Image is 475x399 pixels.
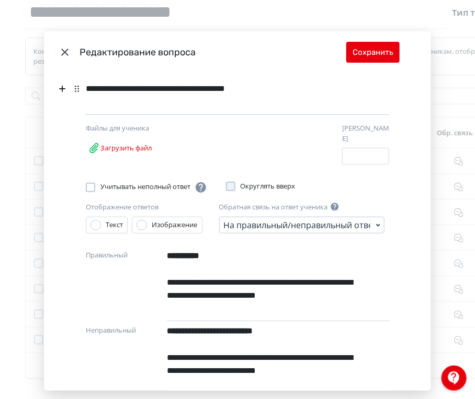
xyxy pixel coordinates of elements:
[224,219,370,231] div: На правильный/неправильный ответы
[219,202,328,213] label: Обратная связь на ответ ученика
[86,202,159,213] label: Отображение ответов
[152,220,198,230] div: Изображение
[86,250,128,317] label: Правильный
[80,45,346,60] div: Редактирование вопроса
[86,123,196,134] div: Файлы для ученика
[44,31,431,391] div: Modal
[86,325,136,392] label: Неправильный
[106,220,123,230] div: Текст
[342,123,389,144] label: [PERSON_NAME]
[346,42,400,63] button: Сохранить
[241,181,296,192] span: Округлять вверх
[100,181,207,194] span: Учитывать неполный ответ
